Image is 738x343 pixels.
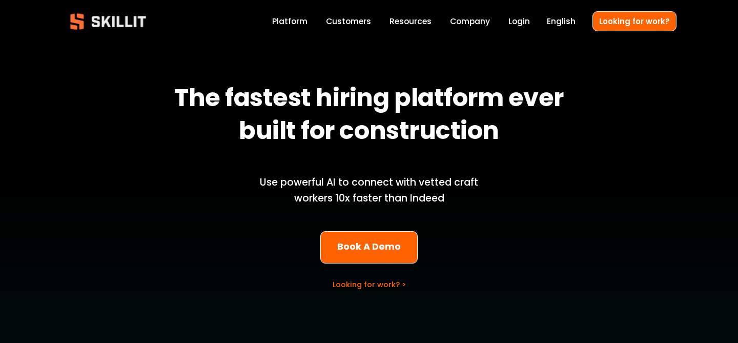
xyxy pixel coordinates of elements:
p: Use powerful AI to connect with vetted craft workers 10x faster than Indeed [242,175,496,206]
a: Looking for work? [592,11,676,31]
div: language picker [547,14,576,28]
a: folder dropdown [389,14,432,28]
strong: The fastest hiring platform ever built for construction [174,79,568,154]
a: Customers [326,14,371,28]
a: Platform [272,14,307,28]
img: Skillit [61,6,155,37]
span: English [547,15,576,27]
span: Resources [389,15,432,27]
a: Login [508,14,530,28]
a: Looking for work? > [333,279,406,290]
a: Company [450,14,490,28]
a: Book A Demo [320,231,418,264]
